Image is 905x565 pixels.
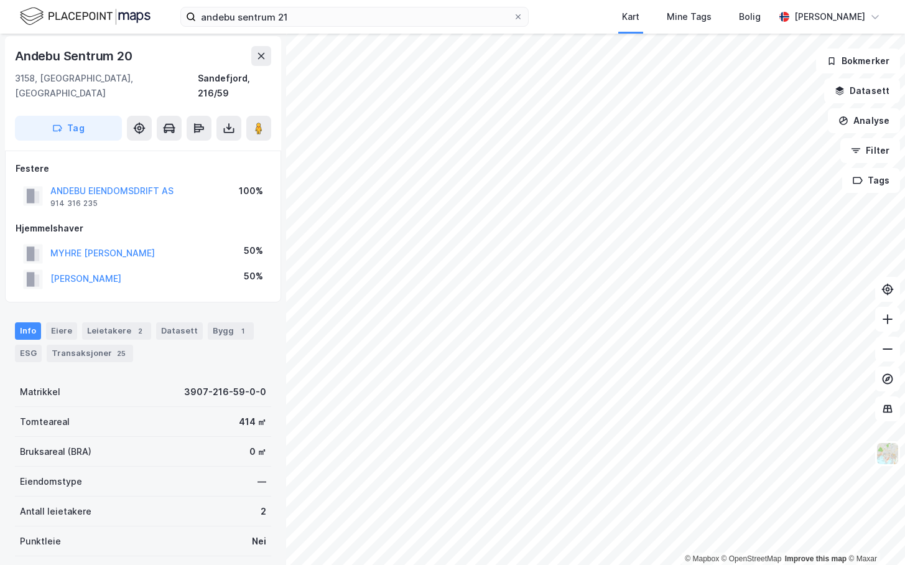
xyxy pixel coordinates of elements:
button: Tags [842,168,900,193]
img: Z [876,442,899,465]
div: Tomteareal [20,414,70,429]
div: 3907-216-59-0-0 [184,385,266,399]
div: Mine Tags [667,9,712,24]
div: Info [15,322,41,340]
input: Søk på adresse, matrikkel, gårdeiere, leietakere eller personer [196,7,513,26]
div: Eiere [46,322,77,340]
div: 100% [239,184,263,198]
a: OpenStreetMap [722,554,782,563]
div: Kart [622,9,639,24]
a: Mapbox [685,554,719,563]
div: Hjemmelshaver [16,221,271,236]
button: Tag [15,116,122,141]
div: 2 [261,504,266,519]
div: Festere [16,161,271,176]
img: logo.f888ab2527a4732fd821a326f86c7f29.svg [20,6,151,27]
div: 0 ㎡ [249,444,266,459]
iframe: Chat Widget [843,505,905,565]
button: Filter [840,138,900,163]
button: Bokmerker [816,49,900,73]
div: 50% [244,243,263,258]
button: Analyse [828,108,900,133]
div: 414 ㎡ [239,414,266,429]
a: Improve this map [785,554,847,563]
div: Eiendomstype [20,474,82,489]
div: Antall leietakere [20,504,91,519]
div: 2 [134,325,146,337]
button: Datasett [824,78,900,103]
div: Datasett [156,322,203,340]
div: Bygg [208,322,254,340]
div: Nei [252,534,266,549]
div: 50% [244,269,263,284]
div: [PERSON_NAME] [794,9,865,24]
div: Punktleie [20,534,61,549]
div: Bolig [739,9,761,24]
div: ESG [15,345,42,362]
div: — [258,474,266,489]
div: 25 [114,347,128,360]
div: 3158, [GEOGRAPHIC_DATA], [GEOGRAPHIC_DATA] [15,71,198,101]
div: 914 316 235 [50,198,98,208]
div: Bruksareal (BRA) [20,444,91,459]
div: Matrikkel [20,385,60,399]
div: Transaksjoner [47,345,133,362]
div: Sandefjord, 216/59 [198,71,271,101]
div: Leietakere [82,322,151,340]
div: Andebu Sentrum 20 [15,46,135,66]
div: 1 [236,325,249,337]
